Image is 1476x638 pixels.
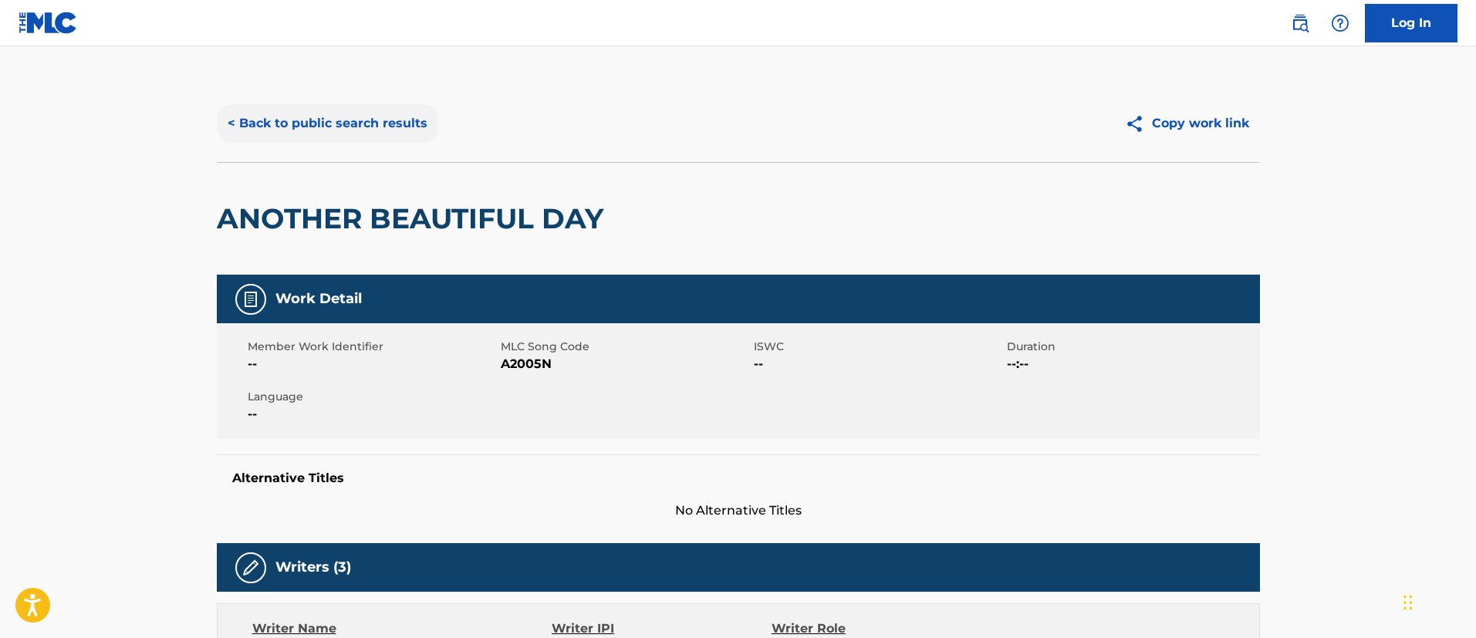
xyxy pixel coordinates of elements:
span: -- [754,355,1003,373]
iframe: Chat Widget [1399,564,1476,638]
h5: Writers (3) [275,559,351,576]
img: help [1331,14,1349,32]
span: A2005N [501,355,750,373]
h5: Alternative Titles [232,471,1245,486]
img: Writers [241,559,260,577]
span: -- [248,405,497,424]
span: Duration [1007,339,1256,355]
img: search [1291,14,1309,32]
div: Writer Role [772,619,971,638]
span: Member Work Identifier [248,339,497,355]
a: Public Search [1285,8,1316,39]
span: Language [248,389,497,405]
img: Copy work link [1125,114,1152,133]
div: Drag [1403,579,1413,626]
button: < Back to public search results [217,104,438,143]
div: Writer IPI [552,619,772,638]
div: Writer Name [252,619,552,638]
h2: ANOTHER BEAUTIFUL DAY [217,201,611,236]
h5: Work Detail [275,290,362,308]
span: ISWC [754,339,1003,355]
span: MLC Song Code [501,339,750,355]
span: -- [248,355,497,373]
span: No Alternative Titles [217,501,1260,520]
button: Copy work link [1114,104,1260,143]
img: Work Detail [241,290,260,309]
span: --:-- [1007,355,1256,373]
div: Help [1325,8,1356,39]
img: MLC Logo [19,12,78,34]
a: Log In [1365,4,1457,42]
